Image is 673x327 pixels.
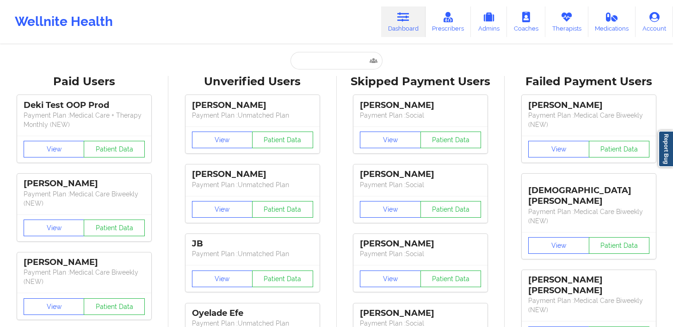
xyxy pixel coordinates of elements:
[192,201,253,218] button: View
[252,201,313,218] button: Patient Data
[84,220,145,236] button: Patient Data
[360,249,481,258] p: Payment Plan : Social
[192,270,253,287] button: View
[192,180,313,189] p: Payment Plan : Unmatched Plan
[420,201,482,218] button: Patient Data
[252,270,313,287] button: Patient Data
[528,207,649,226] p: Payment Plan : Medical Care Biweekly (NEW)
[507,6,545,37] a: Coaches
[528,275,649,296] div: [PERSON_NAME] [PERSON_NAME]
[360,270,421,287] button: View
[175,75,330,89] div: Unverified Users
[528,237,589,254] button: View
[636,6,673,37] a: Account
[360,201,421,218] button: View
[528,111,649,129] p: Payment Plan : Medical Care Biweekly (NEW)
[24,268,145,286] p: Payment Plan : Medical Care Biweekly (NEW)
[589,141,650,157] button: Patient Data
[528,141,589,157] button: View
[528,178,649,207] div: [DEMOGRAPHIC_DATA][PERSON_NAME]
[24,178,145,189] div: [PERSON_NAME]
[192,239,313,249] div: JB
[252,132,313,148] button: Patient Data
[381,6,426,37] a: Dashboard
[360,169,481,180] div: [PERSON_NAME]
[658,131,673,167] a: Report Bug
[545,6,588,37] a: Therapists
[420,132,482,148] button: Patient Data
[6,75,162,89] div: Paid Users
[24,111,145,129] p: Payment Plan : Medical Care + Therapy Monthly (NEW)
[84,141,145,157] button: Patient Data
[24,141,85,157] button: View
[471,6,507,37] a: Admins
[192,169,313,180] div: [PERSON_NAME]
[511,75,667,89] div: Failed Payment Users
[24,298,85,315] button: View
[192,308,313,319] div: Oyelade Efe
[24,100,145,111] div: Deki Test OOP Prod
[192,100,313,111] div: [PERSON_NAME]
[360,308,481,319] div: [PERSON_NAME]
[360,132,421,148] button: View
[528,296,649,314] p: Payment Plan : Medical Care Biweekly (NEW)
[588,6,636,37] a: Medications
[360,100,481,111] div: [PERSON_NAME]
[192,111,313,120] p: Payment Plan : Unmatched Plan
[420,270,482,287] button: Patient Data
[192,132,253,148] button: View
[24,189,145,208] p: Payment Plan : Medical Care Biweekly (NEW)
[343,75,499,89] div: Skipped Payment Users
[589,237,650,254] button: Patient Data
[192,249,313,258] p: Payment Plan : Unmatched Plan
[528,100,649,111] div: [PERSON_NAME]
[24,257,145,268] div: [PERSON_NAME]
[360,111,481,120] p: Payment Plan : Social
[360,239,481,249] div: [PERSON_NAME]
[426,6,471,37] a: Prescribers
[84,298,145,315] button: Patient Data
[24,220,85,236] button: View
[360,180,481,189] p: Payment Plan : Social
